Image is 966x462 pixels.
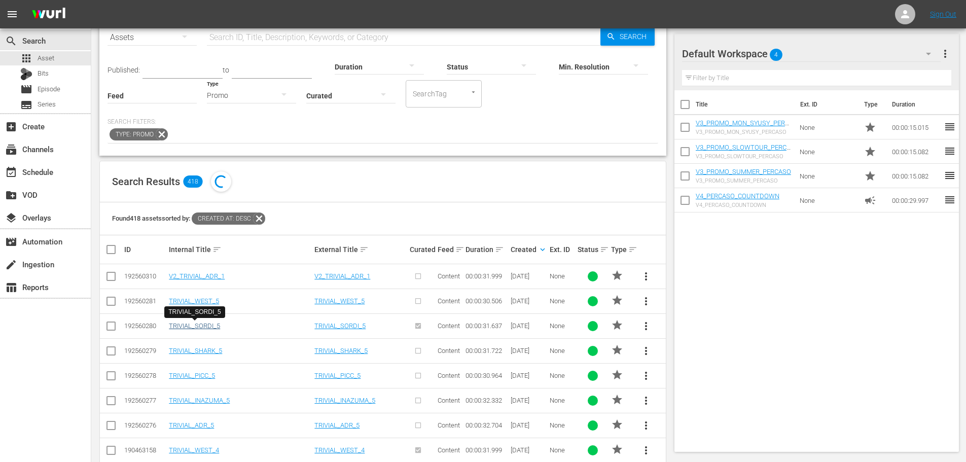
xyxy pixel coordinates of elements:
[864,194,876,206] span: Ad
[696,168,791,175] a: V3_PROMO_SUMMER_PERCASO
[578,243,608,256] div: Status
[634,364,658,388] button: more_vert
[550,372,575,379] div: None
[38,99,56,110] span: Series
[864,170,876,182] span: Promo
[192,212,253,225] span: Created At: desc
[466,322,507,330] div: 00:00:31.637
[858,90,886,119] th: Type
[550,245,575,254] div: Ext. ID
[124,297,166,305] div: 192560281
[944,169,956,182] span: reorder
[888,139,944,164] td: 00:00:15.082
[511,347,547,354] div: [DATE]
[888,188,944,212] td: 00:00:29.997
[939,42,951,66] button: more_vert
[611,394,623,406] span: PROMO
[939,48,951,60] span: more_vert
[108,23,197,52] div: Assets
[314,322,366,330] a: TRIVIAL_SORDI_5
[455,245,464,254] span: sort
[438,272,460,280] span: Content
[944,121,956,133] span: reorder
[634,264,658,289] button: more_vert
[314,397,375,404] a: TRIVIAL_INAZUMA_5
[124,347,166,354] div: 192560279
[5,166,17,179] span: Schedule
[550,347,575,354] div: None
[550,272,575,280] div: None
[770,44,782,65] span: 4
[696,90,794,119] th: Title
[888,115,944,139] td: 00:00:15.015
[169,372,215,379] a: TRIVIAL_PICC_5
[550,446,575,454] div: None
[124,322,166,330] div: 192560280
[696,119,789,134] a: V3_PROMO_MON_SYUSY_PERCASO
[110,128,156,140] span: Type: Promo
[511,272,547,280] div: [DATE]
[611,369,623,381] span: PROMO
[5,121,17,133] span: Create
[466,243,507,256] div: Duration
[511,243,547,256] div: Created
[640,395,652,407] span: more_vert
[438,421,460,429] span: Content
[634,314,658,338] button: more_vert
[864,146,876,158] span: Promo
[628,245,637,254] span: sort
[24,3,73,26] img: ans4CAIJ8jUAAAAAAAAAAAAAAAAAAAAAAAAgQb4GAAAAAAAAAAAAAAAAAAAAAAAAJMjXAAAAAAAAAAAAAAAAAAAAAAAAgAT5G...
[169,322,220,330] a: TRIVIAL_SORDI_5
[796,188,861,212] td: None
[634,289,658,313] button: more_vert
[511,421,547,429] div: [DATE]
[169,446,219,454] a: TRIVIAL_WEST_4
[611,443,623,455] span: PROMO
[600,27,655,46] button: Search
[796,115,861,139] td: None
[124,421,166,429] div: 192560276
[511,372,547,379] div: [DATE]
[314,243,407,256] div: External Title
[944,145,956,157] span: reorder
[466,397,507,404] div: 00:00:32.332
[696,153,792,160] div: V3_PROMO_SLOWTOUR_PERCASO
[20,83,32,95] span: Episode
[696,202,779,208] div: V4_PERCASO_COUNTDOWN
[640,370,652,382] span: more_vert
[495,245,504,254] span: sort
[410,245,435,254] div: Curated
[438,446,460,454] span: Content
[169,347,222,354] a: TRIVIAL_SHARK_5
[108,66,140,74] span: Published:
[124,272,166,280] div: 192560310
[438,297,460,305] span: Content
[611,269,623,281] span: PROMO
[438,243,462,256] div: Feed
[6,8,18,20] span: menu
[864,121,876,133] span: Promo
[20,68,32,80] div: Bits
[466,446,507,454] div: 00:00:31.999
[207,81,296,110] div: Promo
[611,344,623,356] span: PROMO
[796,139,861,164] td: None
[5,259,17,271] span: Ingestion
[511,297,547,305] div: [DATE]
[169,272,225,280] a: V2_TRIVIAL_ADR_1
[38,53,54,63] span: Asset
[511,446,547,454] div: [DATE]
[611,319,623,331] span: PROMO
[682,40,941,68] div: Default Workspace
[616,27,655,46] span: Search
[640,444,652,456] span: more_vert
[314,272,370,280] a: V2_TRIVIAL_ADR_1
[5,189,17,201] span: VOD
[634,413,658,438] button: more_vert
[550,322,575,330] div: None
[886,90,947,119] th: Duration
[38,84,60,94] span: Episode
[5,144,17,156] span: Channels
[124,372,166,379] div: 192560278
[168,308,221,316] div: TRIVIAL_SORDI_5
